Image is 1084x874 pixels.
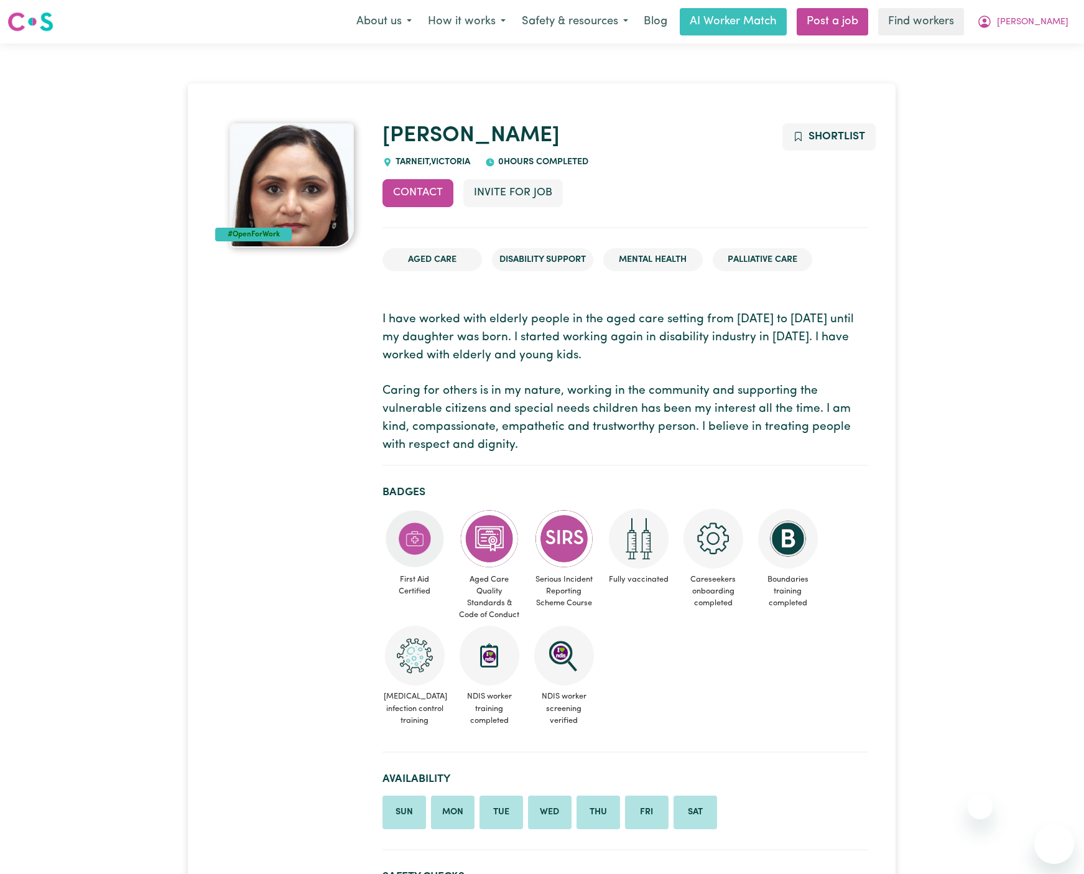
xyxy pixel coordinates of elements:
li: Available on Thursday [577,796,620,829]
li: Palliative care [713,248,812,272]
a: AI Worker Match [680,8,787,35]
span: NDIS worker training completed [457,686,522,732]
a: Manjot 's profile picture'#OpenForWork [215,123,367,248]
li: Available on Friday [625,796,669,829]
img: Care and support worker has received 2 doses of COVID-19 vaccine [609,509,669,569]
button: Safety & resources [514,9,636,35]
iframe: Button to launch messaging window [1034,824,1074,864]
span: Boundaries training completed [756,569,820,615]
span: NDIS worker screening verified [532,686,596,732]
img: CS Academy: Boundaries in care and support work course completed [758,509,818,569]
a: Find workers [878,8,964,35]
div: #OpenForWork [215,228,291,241]
li: Available on Tuesday [479,796,523,829]
img: CS Academy: Introduction to NDIS Worker Training course completed [460,626,519,686]
span: Serious Incident Reporting Scheme Course [532,569,596,615]
span: Aged Care Quality Standards & Code of Conduct [457,569,522,626]
a: [PERSON_NAME] [382,125,560,147]
button: Invite for Job [463,179,563,207]
p: I have worked with elderly people in the aged care setting from [DATE] to [DATE] until my daughte... [382,311,868,454]
img: Care and support worker has completed First Aid Certification [385,509,445,569]
span: Shortlist [808,131,865,142]
img: NDIS Worker Screening Verified [534,626,594,686]
a: Post a job [797,8,868,35]
h2: Availability [382,773,868,786]
iframe: Close message [968,794,993,819]
img: CS Academy: COVID-19 Infection Control Training course completed [385,626,445,686]
li: Aged Care [382,248,482,272]
li: Disability Support [492,248,593,272]
button: Add to shortlist [782,123,876,151]
span: Fully vaccinated [606,569,671,590]
img: CS Academy: Careseekers Onboarding course completed [683,509,743,569]
span: 0 hours completed [495,157,588,167]
span: First Aid Certified [382,569,447,602]
span: TARNEIT , Victoria [392,157,470,167]
h2: Badges [382,486,868,499]
li: Available on Monday [431,796,475,829]
span: Careseekers onboarding completed [681,569,746,615]
li: Available on Saturday [674,796,717,829]
img: CS Academy: Aged Care Quality Standards & Code of Conduct course completed [460,509,519,569]
span: [MEDICAL_DATA] infection control training [382,686,447,732]
button: My Account [969,9,1077,35]
img: Careseekers logo [7,11,53,33]
button: About us [348,9,420,35]
button: How it works [420,9,514,35]
li: Available on Wednesday [528,796,572,829]
img: CS Academy: Serious Incident Reporting Scheme course completed [534,509,594,569]
span: [PERSON_NAME] [997,16,1068,29]
li: Mental Health [603,248,703,272]
li: Available on Sunday [382,796,426,829]
a: Blog [636,8,675,35]
img: Manjot [229,123,354,248]
a: Careseekers logo [7,7,53,36]
button: Contact [382,179,453,207]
